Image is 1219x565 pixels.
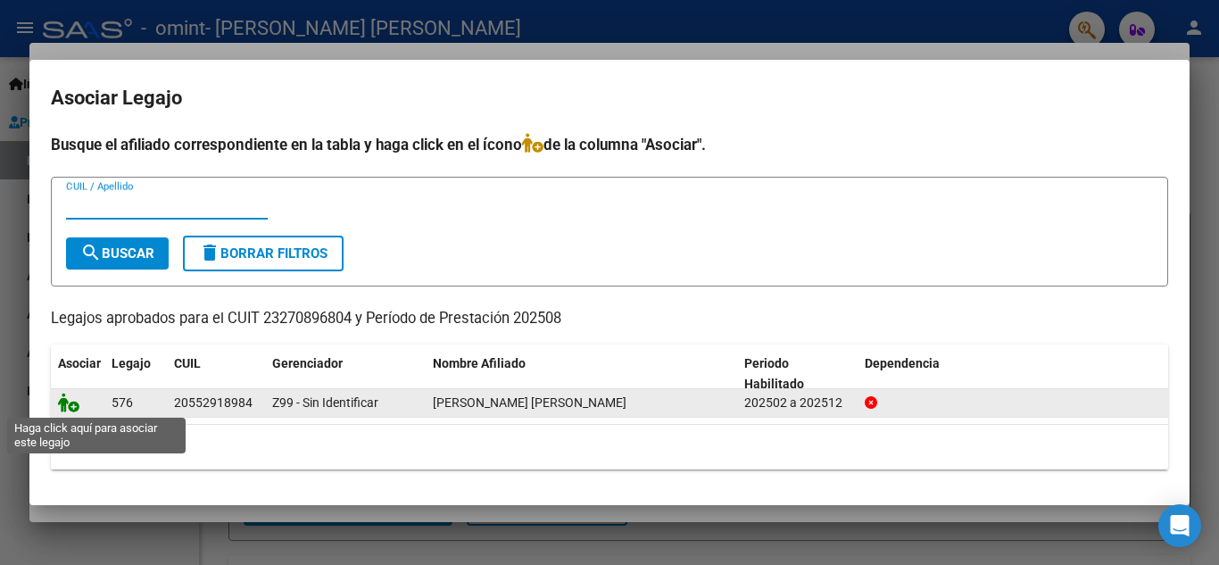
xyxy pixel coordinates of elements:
[80,242,102,263] mat-icon: search
[104,345,167,403] datatable-header-cell: Legajo
[183,236,344,271] button: Borrar Filtros
[112,395,133,410] span: 576
[51,425,1168,469] div: 1 registros
[272,356,343,370] span: Gerenciador
[66,237,169,270] button: Buscar
[174,356,201,370] span: CUIL
[199,245,328,262] span: Borrar Filtros
[167,345,265,403] datatable-header-cell: CUIL
[426,345,737,403] datatable-header-cell: Nombre Afiliado
[174,393,253,413] div: 20552918984
[51,133,1168,156] h4: Busque el afiliado correspondiente en la tabla y haga click en el ícono de la columna "Asociar".
[433,356,526,370] span: Nombre Afiliado
[51,308,1168,330] p: Legajos aprobados para el CUIT 23270896804 y Período de Prestación 202508
[51,345,104,403] datatable-header-cell: Asociar
[865,356,940,370] span: Dependencia
[265,345,426,403] datatable-header-cell: Gerenciador
[744,356,804,391] span: Periodo Habilitado
[433,395,626,410] span: ALBORNOZ JUAN PABLO
[1158,504,1201,547] div: Open Intercom Messenger
[858,345,1169,403] datatable-header-cell: Dependencia
[199,242,220,263] mat-icon: delete
[737,345,858,403] datatable-header-cell: Periodo Habilitado
[58,356,101,370] span: Asociar
[80,245,154,262] span: Buscar
[112,356,151,370] span: Legajo
[272,395,378,410] span: Z99 - Sin Identificar
[51,81,1168,115] h2: Asociar Legajo
[744,393,850,413] div: 202502 a 202512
